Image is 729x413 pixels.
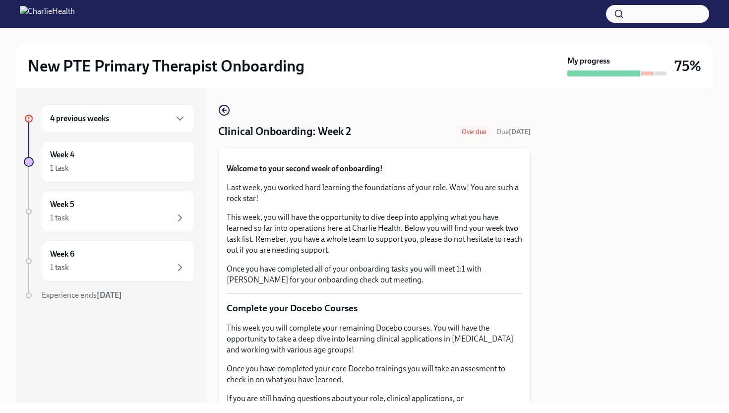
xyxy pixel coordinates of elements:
[227,182,522,204] p: Last week, you worked hard learning the foundations of your role. Wow! You are such a rock star!
[50,113,109,124] h6: 4 previous weeks
[227,212,522,256] p: This week, you will have the opportunity to dive deep into applying what you have learned so far ...
[24,141,194,183] a: Week 41 task
[28,56,304,76] h2: New PTE Primary Therapist Onboarding
[24,240,194,282] a: Week 61 task
[50,262,69,273] div: 1 task
[496,128,531,136] span: Due
[50,149,74,160] h6: Week 4
[227,323,522,355] p: This week you will complete your remaining Docebo courses. You will have the opportunity to take ...
[456,128,492,136] span: Overdue
[50,249,74,260] h6: Week 6
[218,124,351,139] h4: Clinical Onboarding: Week 2
[50,163,69,174] div: 1 task
[509,128,531,136] strong: [DATE]
[24,191,194,232] a: Week 51 task
[42,290,122,300] span: Experience ends
[97,290,122,300] strong: [DATE]
[50,199,74,210] h6: Week 5
[50,212,69,223] div: 1 task
[227,164,383,173] strong: Welcome to your second week of onboarding!
[227,363,522,385] p: Once you have completed your core Docebo trainings you will take an assesment to check in on what...
[227,264,522,285] p: Once you have completed all of your onboarding tasks you will meet 1:1 with [PERSON_NAME] for you...
[20,6,75,22] img: CharlieHealth
[674,57,701,75] h3: 75%
[496,127,531,137] span: August 30th, 2025 10:00
[567,56,610,67] strong: My progress
[227,302,522,315] p: Complete your Docebo Courses
[42,104,194,133] div: 4 previous weeks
